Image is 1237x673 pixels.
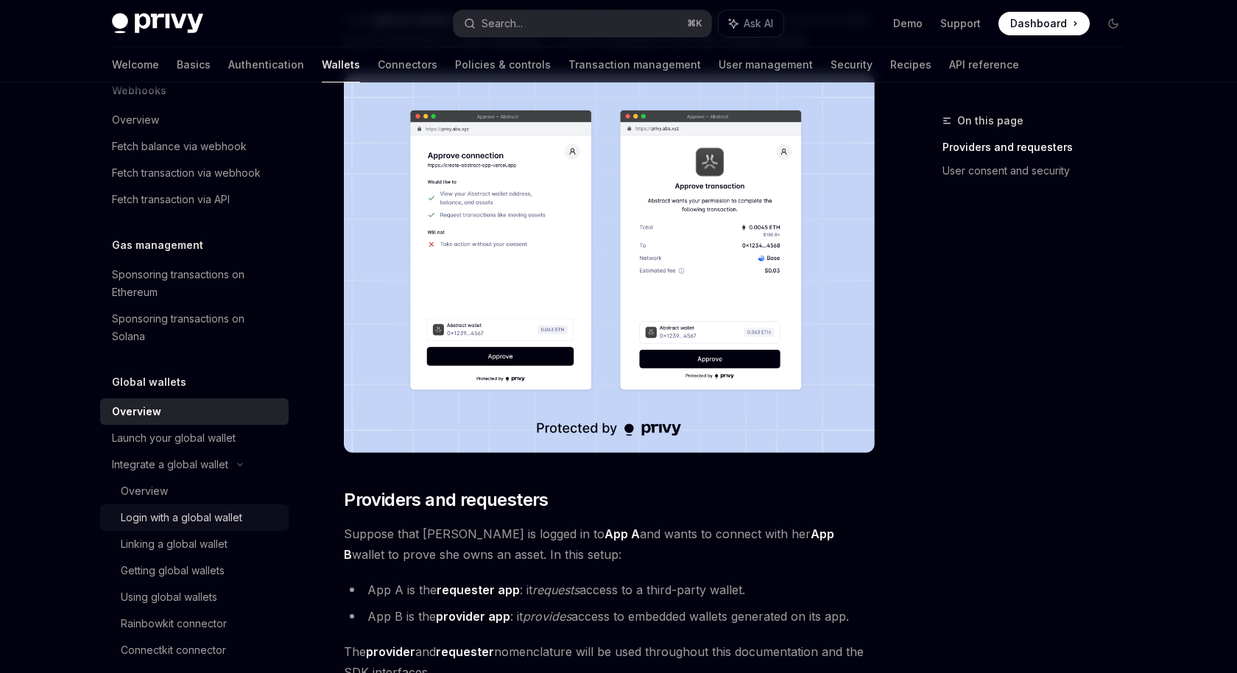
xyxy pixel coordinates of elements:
a: Dashboard [998,12,1090,35]
div: Sponsoring transactions on Ethereum [112,266,280,301]
span: ⌘ K [687,18,702,29]
strong: provider [366,644,415,659]
a: Overview [100,107,289,133]
a: Demo [893,16,923,31]
a: Policies & controls [455,47,551,82]
h5: Gas management [112,236,203,254]
li: App A is the : it access to a third-party wallet. [344,579,875,600]
a: Basics [177,47,211,82]
div: Overview [121,482,168,500]
a: Fetch transaction via API [100,186,289,213]
a: Linking a global wallet [100,531,289,557]
a: Support [940,16,981,31]
div: Login with a global wallet [121,509,242,526]
strong: provider app [436,609,510,624]
a: Transaction management [568,47,701,82]
a: Rainbowkit connector [100,610,289,637]
span: Ask AI [744,16,773,31]
a: Connectors [378,47,437,82]
a: API reference [949,47,1019,82]
div: Using global wallets [121,588,217,606]
div: Fetch transaction via webhook [112,164,261,182]
a: Launch your global wallet [100,425,289,451]
div: Fetch transaction via API [112,191,230,208]
div: Search... [482,15,523,32]
a: Getting global wallets [100,557,289,584]
button: Ask AI [719,10,783,37]
span: On this page [957,112,1023,130]
em: requests [532,582,579,597]
div: Integrate a global wallet [112,456,228,473]
a: Login with a global wallet [100,504,289,531]
a: Using global wallets [100,584,289,610]
button: Toggle dark mode [1102,12,1125,35]
span: Providers and requesters [344,488,549,512]
a: Connectkit connector [100,637,289,663]
div: Overview [112,403,161,420]
a: User consent and security [942,159,1137,183]
a: Welcome [112,47,159,82]
strong: requester app [437,582,520,597]
a: Recipes [890,47,931,82]
img: dark logo [112,13,203,34]
strong: requester [436,644,494,659]
em: provides [523,609,571,624]
div: Fetch balance via webhook [112,138,247,155]
div: Getting global wallets [121,562,225,579]
div: Sponsoring transactions on Solana [112,310,280,345]
a: Fetch balance via webhook [100,133,289,160]
div: Connectkit connector [121,641,226,659]
li: App B is the : it access to embedded wallets generated on its app. [344,606,875,627]
a: Sponsoring transactions on Solana [100,306,289,350]
h5: Global wallets [112,373,186,391]
img: images/Crossapp.png [344,74,875,453]
a: Overview [100,398,289,425]
div: Launch your global wallet [112,429,236,447]
span: Dashboard [1010,16,1067,31]
strong: App B [344,526,834,562]
a: Wallets [322,47,360,82]
a: User management [719,47,813,82]
button: Search...⌘K [454,10,711,37]
div: Linking a global wallet [121,535,228,553]
a: Authentication [228,47,304,82]
div: Overview [112,111,159,129]
a: Sponsoring transactions on Ethereum [100,261,289,306]
a: Fetch transaction via webhook [100,160,289,186]
strong: App A [605,526,640,541]
span: Suppose that [PERSON_NAME] is logged in to and wants to connect with her wallet to prove she owns... [344,524,875,565]
a: Security [831,47,873,82]
div: Rainbowkit connector [121,615,227,633]
a: Providers and requesters [942,135,1137,159]
a: Overview [100,478,289,504]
